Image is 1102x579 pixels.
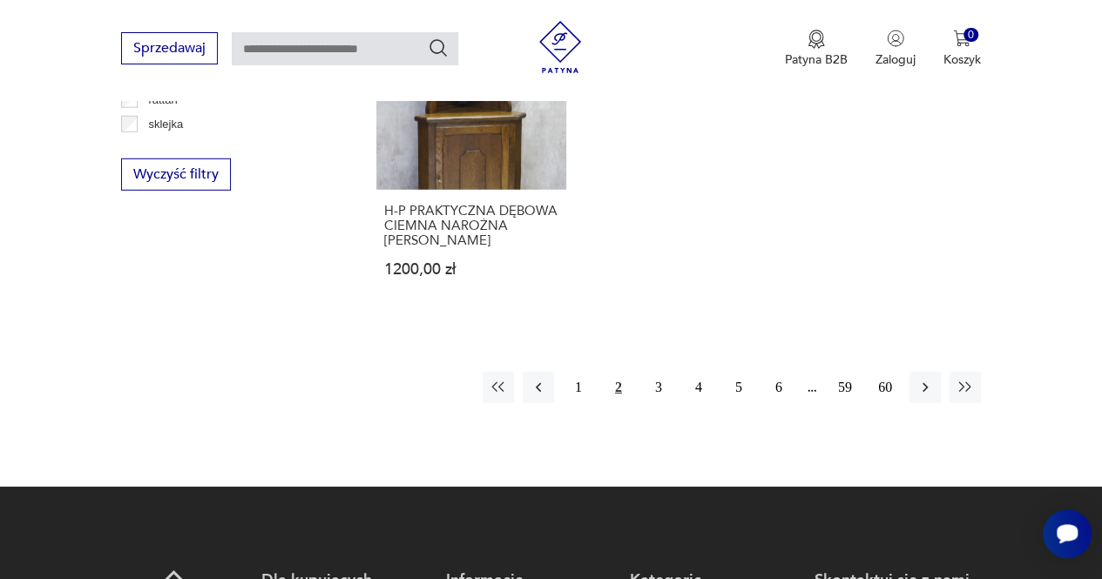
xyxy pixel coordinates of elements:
[148,139,170,158] p: teak
[785,30,848,68] button: Patyna B2B
[808,30,825,49] img: Ikona medalu
[785,30,848,68] a: Ikona medaluPatyna B2B
[869,372,901,403] button: 60
[683,372,714,403] button: 4
[121,44,218,56] a: Sprzedawaj
[963,28,978,43] div: 0
[723,372,754,403] button: 5
[384,262,558,277] p: 1200,00 zł
[887,30,904,47] img: Ikonka użytkownika
[148,115,183,134] p: sklejka
[1043,509,1092,558] iframe: Smartsupp widget button
[763,372,794,403] button: 6
[603,372,634,403] button: 2
[384,204,558,248] h3: H-P PRAKTYCZNA DĘBOWA CIEMNA NAROŻNA [PERSON_NAME]
[376,1,566,312] a: H-P PRAKTYCZNA DĘBOWA CIEMNA NAROŻNA WITRYNA KĄTNIKH-P PRAKTYCZNA DĘBOWA CIEMNA NAROŻNA [PERSON_N...
[829,372,861,403] button: 59
[121,158,231,191] button: Wyczyść filtry
[953,30,970,47] img: Ikona koszyka
[943,51,981,68] p: Koszyk
[785,51,848,68] p: Patyna B2B
[121,32,218,64] button: Sprzedawaj
[876,51,916,68] p: Zaloguj
[428,37,449,58] button: Szukaj
[643,372,674,403] button: 3
[876,30,916,68] button: Zaloguj
[563,372,594,403] button: 1
[534,21,586,73] img: Patyna - sklep z meblami i dekoracjami vintage
[943,30,981,68] button: 0Koszyk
